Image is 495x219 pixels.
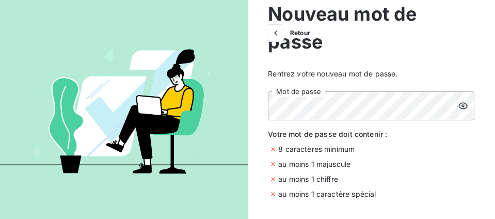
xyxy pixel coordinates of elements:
span: 8 caractères minimum [278,144,355,154]
span: au moins 1 chiffre [278,174,338,184]
span: Rentrez votre nouveau mot de passe. [268,68,474,79]
button: Retour [264,25,319,41]
span: au moins 1 majuscule [278,159,350,169]
span: Votre mot de passe doit contenir : [268,129,474,139]
span: au moins 1 caractère spécial [278,189,376,199]
span: Retour [290,30,311,36]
